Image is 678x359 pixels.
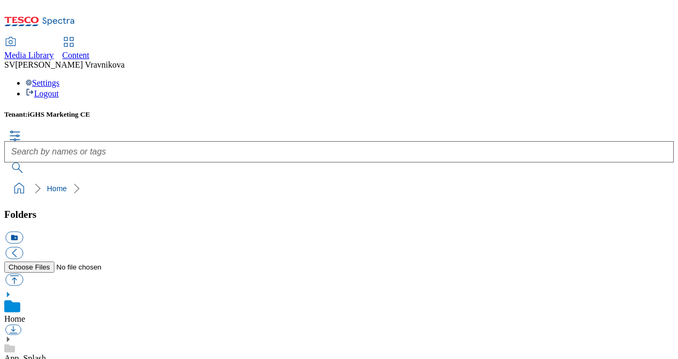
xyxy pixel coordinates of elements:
[28,110,90,118] span: iGHS Marketing CE
[15,60,124,69] span: [PERSON_NAME] Vravnikova
[4,178,674,199] nav: breadcrumb
[4,141,674,162] input: Search by names or tags
[4,60,15,69] span: SV
[62,38,90,60] a: Content
[26,78,60,87] a: Settings
[47,184,67,193] a: Home
[4,38,54,60] a: Media Library
[4,51,54,60] span: Media Library
[26,89,59,98] a: Logout
[4,110,674,119] h5: Tenant:
[4,209,674,221] h3: Folders
[62,51,90,60] span: Content
[4,314,25,323] a: Home
[11,180,28,197] a: home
